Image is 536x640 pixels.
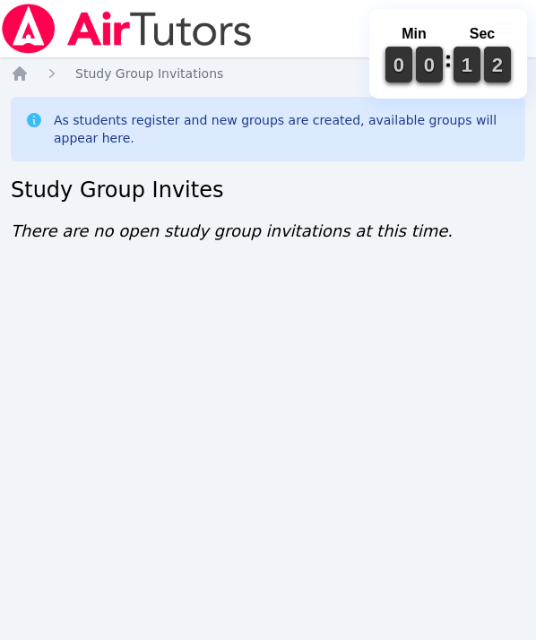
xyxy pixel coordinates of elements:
[54,111,511,147] div: As students register and new groups are created, available groups will appear here.
[11,176,525,204] h2: Study Group Invites
[11,65,525,82] nav: Breadcrumb
[75,65,223,82] a: Study Group Invitations
[11,221,453,240] span: There are no open study group invitations at this time.
[75,66,223,81] span: Study Group Invitations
